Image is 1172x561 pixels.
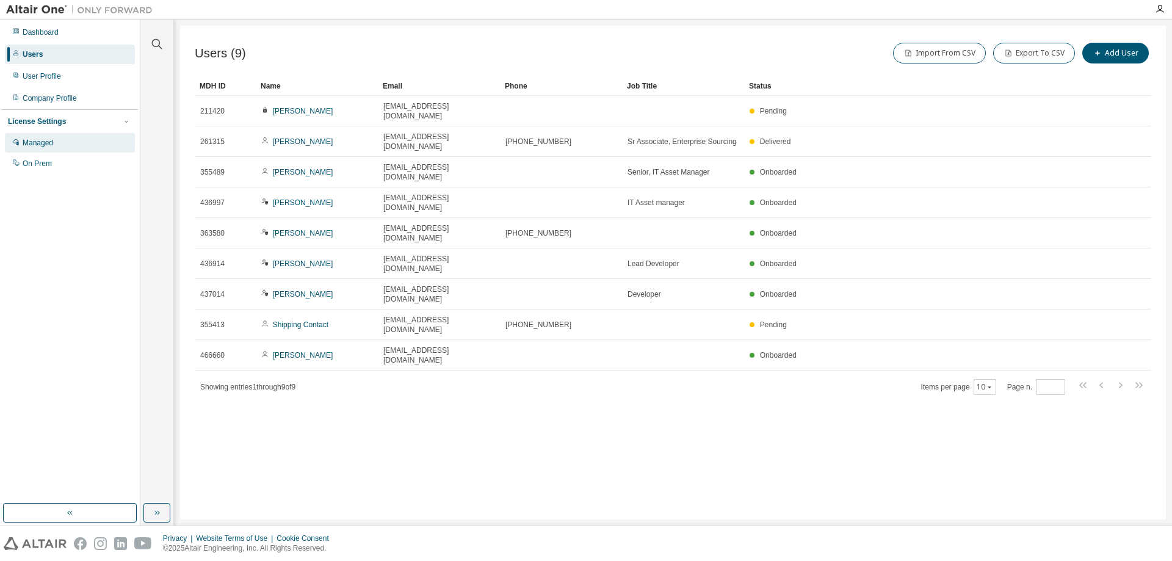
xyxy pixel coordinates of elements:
[273,107,333,115] a: [PERSON_NAME]
[273,290,333,299] a: [PERSON_NAME]
[628,167,710,177] span: Senior, IT Asset Manager
[921,379,996,395] span: Items per page
[273,198,333,207] a: [PERSON_NAME]
[4,537,67,550] img: altair_logo.svg
[200,320,225,330] span: 355413
[94,537,107,550] img: instagram.svg
[273,259,333,268] a: [PERSON_NAME]
[1007,379,1065,395] span: Page n.
[273,351,333,360] a: [PERSON_NAME]
[760,168,797,176] span: Onboarded
[200,106,225,116] span: 211420
[196,534,277,543] div: Website Terms of Use
[273,168,333,176] a: [PERSON_NAME]
[200,167,225,177] span: 355489
[505,137,571,147] span: [PHONE_NUMBER]
[261,76,373,96] div: Name
[628,198,685,208] span: IT Asset manager
[383,254,494,273] span: [EMAIL_ADDRESS][DOMAIN_NAME]
[993,43,1075,63] button: Export To CSV
[134,537,152,550] img: youtube.svg
[383,76,495,96] div: Email
[200,350,225,360] span: 466660
[977,382,993,392] button: 10
[505,76,617,96] div: Phone
[383,284,494,304] span: [EMAIL_ADDRESS][DOMAIN_NAME]
[760,137,791,146] span: Delivered
[383,315,494,335] span: [EMAIL_ADDRESS][DOMAIN_NAME]
[163,543,336,554] p: © 2025 Altair Engineering, Inc. All Rights Reserved.
[760,290,797,299] span: Onboarded
[200,137,225,147] span: 261315
[163,534,196,543] div: Privacy
[200,383,295,391] span: Showing entries 1 through 9 of 9
[200,289,225,299] span: 437014
[6,4,159,16] img: Altair One
[505,320,571,330] span: [PHONE_NUMBER]
[23,49,43,59] div: Users
[200,259,225,269] span: 436914
[760,259,797,268] span: Onboarded
[23,159,52,168] div: On Prem
[383,346,494,365] span: [EMAIL_ADDRESS][DOMAIN_NAME]
[200,198,225,208] span: 436997
[383,101,494,121] span: [EMAIL_ADDRESS][DOMAIN_NAME]
[114,537,127,550] img: linkedin.svg
[628,259,679,269] span: Lead Developer
[760,198,797,207] span: Onboarded
[23,27,59,37] div: Dashboard
[383,132,494,151] span: [EMAIL_ADDRESS][DOMAIN_NAME]
[8,117,66,126] div: License Settings
[277,534,336,543] div: Cookie Consent
[760,107,787,115] span: Pending
[749,76,1088,96] div: Status
[383,193,494,212] span: [EMAIL_ADDRESS][DOMAIN_NAME]
[760,351,797,360] span: Onboarded
[893,43,986,63] button: Import From CSV
[1082,43,1149,63] button: Add User
[628,137,737,147] span: Sr Associate, Enterprise Sourcing
[627,76,739,96] div: Job Title
[200,76,251,96] div: MDH ID
[200,228,225,238] span: 363580
[273,320,328,329] a: Shipping Contact
[760,320,787,329] span: Pending
[273,229,333,237] a: [PERSON_NAME]
[505,228,571,238] span: [PHONE_NUMBER]
[23,138,53,148] div: Managed
[383,223,494,243] span: [EMAIL_ADDRESS][DOMAIN_NAME]
[628,289,661,299] span: Developer
[760,229,797,237] span: Onboarded
[23,71,61,81] div: User Profile
[195,46,246,60] span: Users (9)
[74,537,87,550] img: facebook.svg
[383,162,494,182] span: [EMAIL_ADDRESS][DOMAIN_NAME]
[273,137,333,146] a: [PERSON_NAME]
[23,93,77,103] div: Company Profile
